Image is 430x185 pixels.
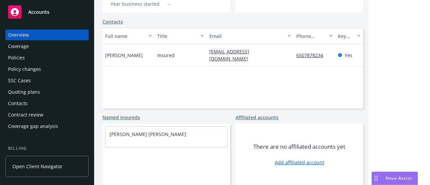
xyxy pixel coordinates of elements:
[275,159,324,166] a: Add affiliated account
[253,143,345,151] span: There are no affiliated accounts yet
[5,75,89,86] a: SSC Cases
[5,87,89,97] a: Quoting plans
[8,41,29,52] div: Coverage
[28,9,49,15] span: Accounts
[8,87,40,97] div: Quoting plans
[105,52,143,59] span: [PERSON_NAME]
[335,28,363,44] button: Key contact
[8,121,58,132] div: Coverage gap analysis
[386,175,412,181] span: Nova Assist
[235,114,278,121] a: Affiliated accounts
[345,52,352,59] span: Yes
[5,121,89,132] a: Coverage gap analysis
[5,64,89,75] a: Policy changes
[8,75,31,86] div: SSC Cases
[8,98,28,109] div: Contacts
[157,52,175,59] span: Insured
[169,0,170,7] span: -
[372,172,418,185] button: Nova Assist
[372,172,380,185] div: Drag to move
[157,33,197,40] div: Title
[8,64,41,75] div: Policy changes
[5,41,89,52] a: Coverage
[12,163,62,170] span: Open Client Navigator
[102,28,155,44] button: Full name
[209,48,253,62] a: [EMAIL_ADDRESS][DOMAIN_NAME]
[294,28,335,44] button: Phone number
[8,109,43,120] div: Contract review
[102,18,123,25] a: Contacts
[110,131,186,137] a: [PERSON_NAME] [PERSON_NAME]
[5,3,89,21] a: Accounts
[338,33,353,40] div: Key contact
[207,28,294,44] button: Email
[5,145,89,152] div: Billing
[209,33,284,40] div: Email
[5,109,89,120] a: Contract review
[102,114,140,121] a: Named insureds
[105,33,144,40] div: Full name
[8,52,25,63] div: Policies
[8,30,29,40] div: Overview
[155,28,207,44] button: Title
[5,30,89,40] a: Overview
[5,52,89,63] a: Policies
[296,33,325,40] div: Phone number
[5,98,89,109] a: Contacts
[111,0,166,7] div: Year business started
[296,52,329,58] a: 6507878234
